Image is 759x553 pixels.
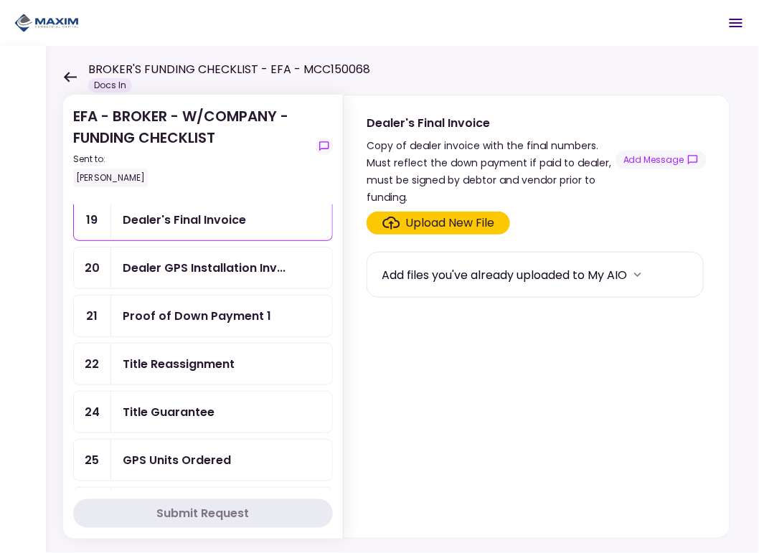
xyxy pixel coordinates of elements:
[73,439,333,481] a: 25GPS Units Ordered
[123,451,231,469] div: GPS Units Ordered
[73,487,333,529] a: 26GPS Installation Requested
[367,212,510,235] span: Click here to upload the required document
[343,95,730,539] div: Dealer's Final InvoiceCopy of dealer invoice with the final numbers. Must reflect the down paymen...
[73,105,310,187] div: EFA - BROKER - W/COMPANY - FUNDING CHECKLIST
[73,199,333,241] a: 19Dealer's Final Invoice
[367,114,616,132] div: Dealer's Final Invoice
[74,296,111,336] div: 21
[73,343,333,385] a: 22Title Reassignment
[367,137,616,206] div: Copy of dealer invoice with the final numbers. Must reflect the down payment if paid to dealer, m...
[74,488,111,529] div: 26
[74,344,111,384] div: 22
[627,264,649,285] button: more
[74,440,111,481] div: 25
[74,199,111,240] div: 19
[88,78,132,93] div: Docs In
[73,295,333,337] a: 21Proof of Down Payment 1
[382,266,627,284] div: Add files you've already uploaded to My AIO
[157,505,250,522] div: Submit Request
[123,307,271,325] div: Proof of Down Payment 1
[719,6,753,40] button: Open menu
[73,247,333,289] a: 20Dealer GPS Installation Invoice
[74,247,111,288] div: 20
[73,499,333,528] button: Submit Request
[616,151,707,169] button: show-messages
[73,169,148,187] div: [PERSON_NAME]
[123,355,235,373] div: Title Reassignment
[123,211,246,229] div: Dealer's Final Invoice
[406,214,495,232] div: Upload New File
[73,153,310,166] div: Sent to:
[74,392,111,433] div: 24
[73,391,333,433] a: 24Title Guarantee
[88,61,370,78] h1: BROKER'S FUNDING CHECKLIST - EFA - MCC150068
[123,403,214,421] div: Title Guarantee
[316,138,333,155] button: show-messages
[14,12,79,34] img: Partner icon
[123,259,286,277] div: Dealer GPS Installation Invoice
